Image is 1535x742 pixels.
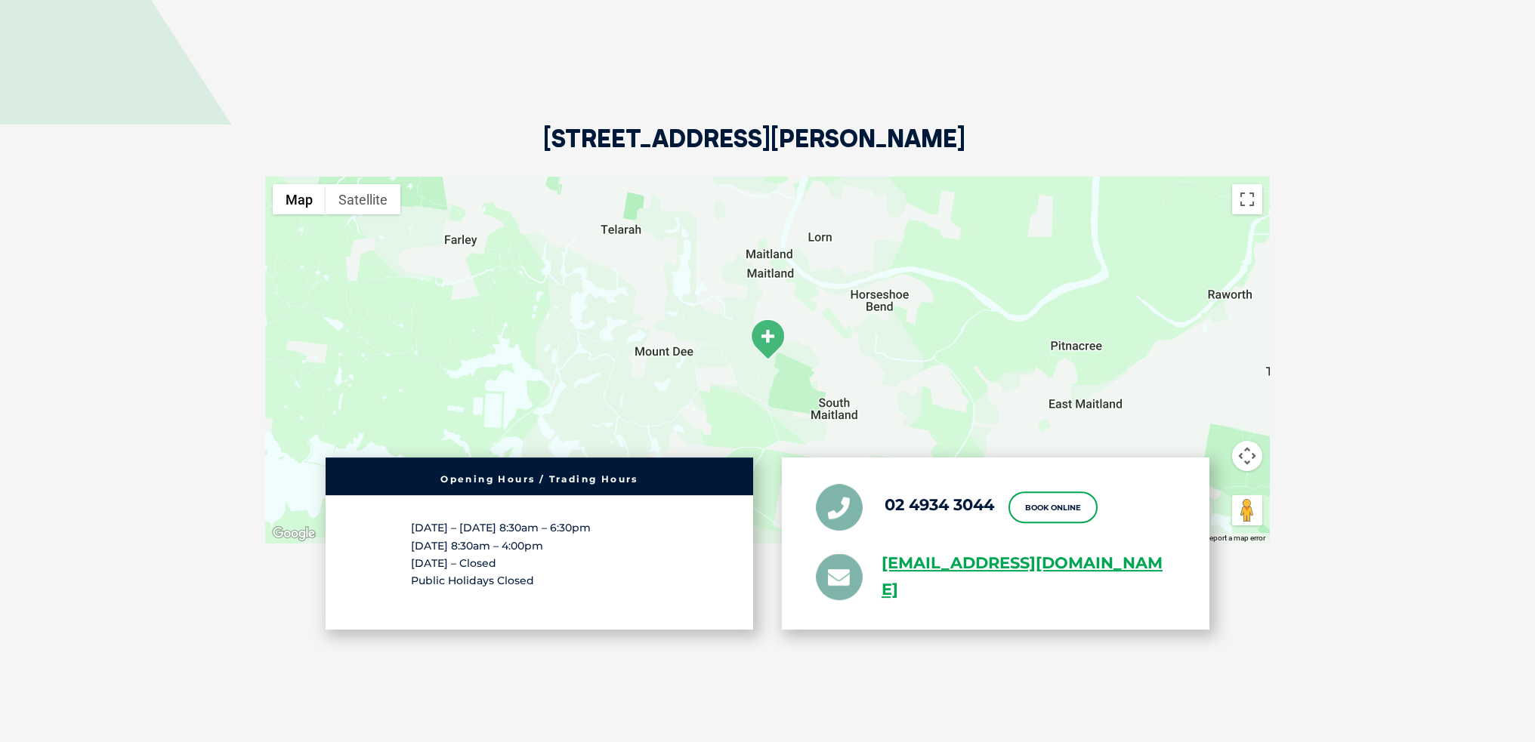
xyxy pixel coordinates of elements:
h2: [STREET_ADDRESS][PERSON_NAME] [543,126,965,177]
a: [EMAIL_ADDRESS][DOMAIN_NAME] [882,550,1175,603]
h6: Opening Hours / Trading Hours [333,475,746,484]
button: Toggle fullscreen view [1232,184,1262,214]
button: Map camera controls [1232,441,1262,471]
p: [DATE] – [DATE] 8:30am – 6:30pm [DATE] 8:30am – 4:00pm [DATE] – Closed Public Holidays Closed [411,519,668,590]
a: Book Online [1008,491,1098,523]
button: Show satellite imagery [326,184,400,214]
button: Show street map [273,184,326,214]
a: 02 4934 3044 [885,495,994,514]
